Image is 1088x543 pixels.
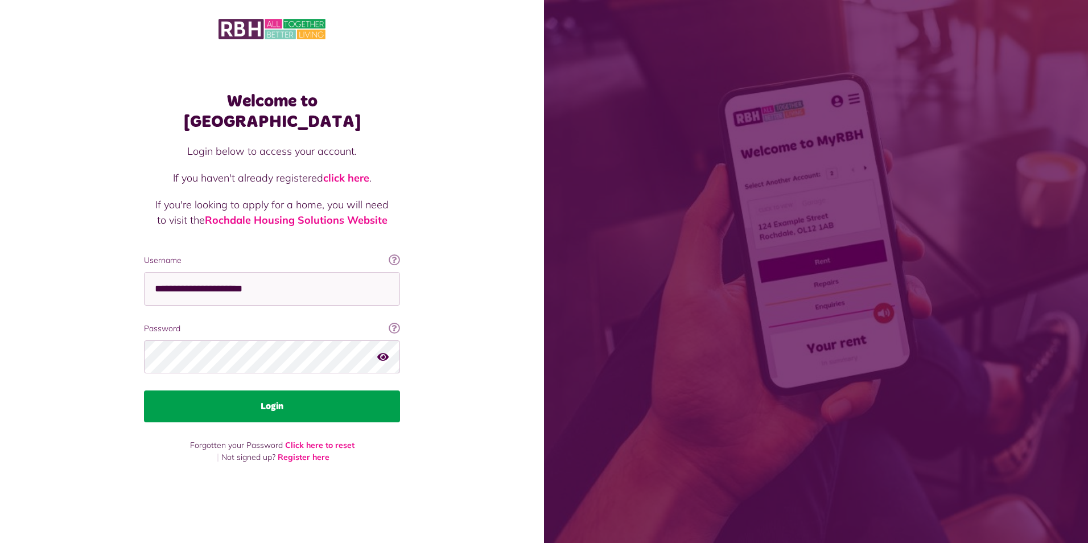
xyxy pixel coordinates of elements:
span: Forgotten your Password [190,440,283,450]
img: MyRBH [219,17,325,41]
button: Login [144,390,400,422]
label: Username [144,254,400,266]
a: Rochdale Housing Solutions Website [205,213,388,227]
label: Password [144,323,400,335]
p: If you haven't already registered . [155,170,389,186]
h1: Welcome to [GEOGRAPHIC_DATA] [144,91,400,132]
span: Not signed up? [221,452,275,462]
p: Login below to access your account. [155,143,389,159]
a: Click here to reset [285,440,355,450]
a: click here [323,171,369,184]
p: If you're looking to apply for a home, you will need to visit the [155,197,389,228]
a: Register here [278,452,329,462]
